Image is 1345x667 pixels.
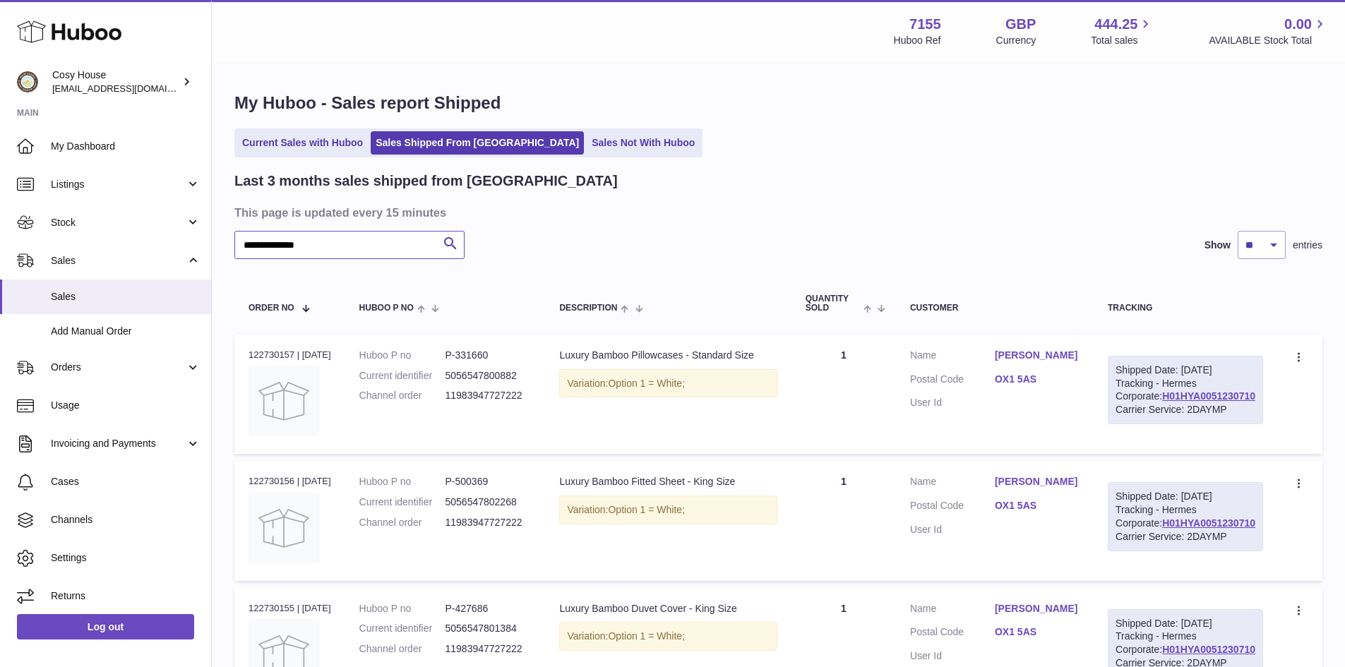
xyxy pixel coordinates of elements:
[234,205,1319,220] h3: This page is updated every 15 minutes
[51,140,201,153] span: My Dashboard
[1116,617,1255,630] div: Shipped Date: [DATE]
[608,630,685,642] span: Option 1 = White;
[559,622,777,651] div: Variation:
[51,325,201,338] span: Add Manual Order
[996,34,1036,47] div: Currency
[445,642,531,656] dd: 11983947727222
[1209,34,1328,47] span: AVAILABLE Stock Total
[910,499,995,516] dt: Postal Code
[51,361,186,374] span: Orders
[1162,517,1255,529] a: H01HYA0051230710
[51,254,186,268] span: Sales
[1162,390,1255,402] a: H01HYA0051230710
[249,304,294,313] span: Order No
[359,642,446,656] dt: Channel order
[445,475,531,488] dd: P-500369
[995,349,1080,362] a: [PERSON_NAME]
[445,389,531,402] dd: 11983947727222
[910,649,995,663] dt: User Id
[995,475,1080,488] a: [PERSON_NAME]
[995,373,1080,386] a: OX1 5AS
[910,602,995,619] dt: Name
[359,602,446,615] dt: Huboo P no
[1091,15,1154,47] a: 444.25 Total sales
[1108,304,1263,313] div: Tracking
[17,71,38,92] img: info@wholesomegoods.com
[1116,490,1255,503] div: Shipped Date: [DATE]
[1005,15,1036,34] strong: GBP
[359,389,446,402] dt: Channel order
[51,551,201,565] span: Settings
[371,131,584,155] a: Sales Shipped From [GEOGRAPHIC_DATA]
[910,523,995,536] dt: User Id
[995,625,1080,639] a: OX1 5AS
[1116,403,1255,416] div: Carrier Service: 2DAYMP
[559,369,777,398] div: Variation:
[359,622,446,635] dt: Current identifier
[995,602,1080,615] a: [PERSON_NAME]
[910,475,995,492] dt: Name
[234,92,1322,114] h1: My Huboo - Sales report Shipped
[1108,482,1263,551] div: Tracking - Hermes Corporate:
[1162,644,1255,655] a: H01HYA0051230710
[359,369,446,383] dt: Current identifier
[51,513,201,527] span: Channels
[445,369,531,383] dd: 5056547800882
[249,475,331,488] div: 122730156 | [DATE]
[791,335,896,454] td: 1
[608,504,685,515] span: Option 1 = White;
[559,475,777,488] div: Luxury Bamboo Fitted Sheet - King Size
[791,461,896,580] td: 1
[909,15,941,34] strong: 7155
[237,131,368,155] a: Current Sales with Huboo
[359,349,446,362] dt: Huboo P no
[559,495,777,524] div: Variation:
[51,399,201,412] span: Usage
[910,304,1080,313] div: Customer
[910,349,995,366] dt: Name
[910,625,995,642] dt: Postal Code
[52,68,179,95] div: Cosy House
[1209,15,1328,47] a: 0.00 AVAILABLE Stock Total
[249,366,319,436] img: no-photo.jpg
[894,34,941,47] div: Huboo Ref
[234,172,618,191] h2: Last 3 months sales shipped from [GEOGRAPHIC_DATA]
[995,499,1080,512] a: OX1 5AS
[559,602,777,615] div: Luxury Bamboo Duvet Cover - King Size
[1293,239,1322,252] span: entries
[1108,356,1263,425] div: Tracking - Hermes Corporate:
[559,304,617,313] span: Description
[51,437,186,450] span: Invoicing and Payments
[1116,530,1255,543] div: Carrier Service: 2DAYMP
[608,378,685,389] span: Option 1 = White;
[910,373,995,390] dt: Postal Code
[1091,34,1154,47] span: Total sales
[445,516,531,529] dd: 11983947727222
[51,178,186,191] span: Listings
[249,602,331,615] div: 122730155 | [DATE]
[587,131,700,155] a: Sales Not With Huboo
[249,349,331,361] div: 122730157 | [DATE]
[359,475,446,488] dt: Huboo P no
[359,304,414,313] span: Huboo P no
[806,294,860,313] span: Quantity Sold
[1204,239,1231,252] label: Show
[559,349,777,362] div: Luxury Bamboo Pillowcases - Standard Size
[51,216,186,229] span: Stock
[1284,15,1312,34] span: 0.00
[359,516,446,529] dt: Channel order
[52,83,208,94] span: [EMAIL_ADDRESS][DOMAIN_NAME]
[359,495,446,509] dt: Current identifier
[249,493,319,563] img: no-photo.jpg
[51,290,201,304] span: Sales
[445,349,531,362] dd: P-331660
[1094,15,1137,34] span: 444.25
[51,475,201,488] span: Cases
[51,589,201,603] span: Returns
[1116,363,1255,377] div: Shipped Date: [DATE]
[445,602,531,615] dd: P-427686
[445,622,531,635] dd: 5056547801384
[910,396,995,409] dt: User Id
[445,495,531,509] dd: 5056547802268
[17,614,194,639] a: Log out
